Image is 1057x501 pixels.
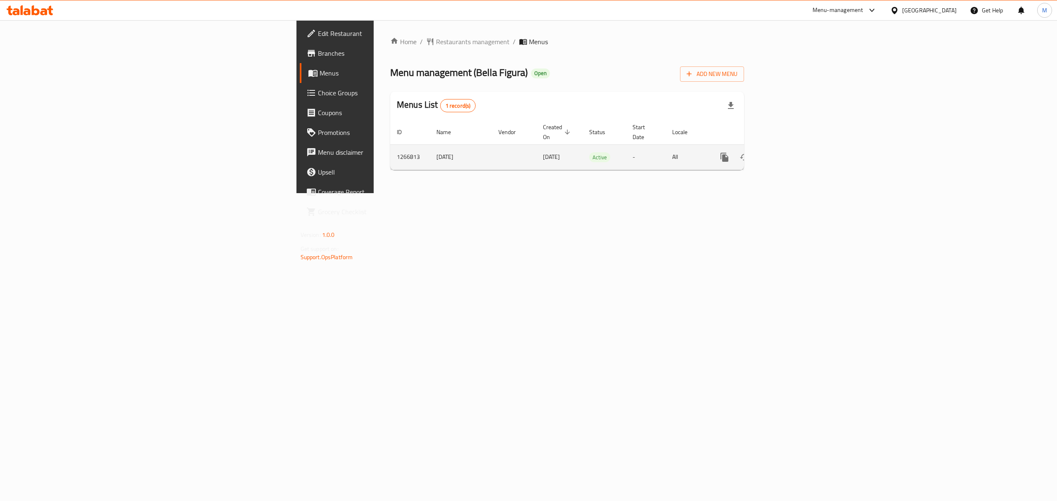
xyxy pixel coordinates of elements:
span: Upsell [318,167,467,177]
a: Grocery Checklist [300,202,473,222]
span: Coupons [318,108,467,118]
a: Coverage Report [300,182,473,202]
button: Change Status [735,147,754,167]
a: Support.OpsPlatform [301,252,353,262]
span: Branches [318,48,467,58]
table: enhanced table [390,120,801,170]
div: Open [531,69,550,78]
div: Export file [721,96,741,116]
span: Open [531,70,550,77]
nav: breadcrumb [390,37,744,47]
td: - [626,144,666,170]
span: Active [589,153,610,162]
span: Edit Restaurant [318,28,467,38]
a: Menus [300,63,473,83]
span: Add New Menu [687,69,737,79]
div: Menu-management [813,5,863,15]
span: Coverage Report [318,187,467,197]
td: All [666,144,708,170]
span: ID [397,127,412,137]
div: Total records count [440,99,476,112]
span: Name [436,127,462,137]
span: Menus [320,68,467,78]
span: [DATE] [543,151,560,162]
span: Locale [672,127,698,137]
span: Get support on: [301,243,339,254]
div: [GEOGRAPHIC_DATA] [902,6,957,15]
span: Menu disclaimer [318,147,467,157]
li: / [513,37,516,47]
a: Promotions [300,123,473,142]
button: Add New Menu [680,66,744,82]
h2: Menus List [397,99,476,112]
span: Start Date [633,122,656,142]
span: Version: [301,229,321,240]
span: 1.0.0 [322,229,335,240]
span: Vendor [498,127,526,137]
span: M [1042,6,1047,15]
div: Active [589,152,610,162]
span: Choice Groups [318,88,467,98]
span: Created On [543,122,573,142]
a: Choice Groups [300,83,473,103]
a: Edit Restaurant [300,24,473,43]
span: Promotions [318,128,467,137]
span: Status [589,127,616,137]
span: Grocery Checklist [318,207,467,217]
button: more [715,147,735,167]
a: Branches [300,43,473,63]
a: Menu disclaimer [300,142,473,162]
span: Menus [529,37,548,47]
span: 1 record(s) [441,102,476,110]
th: Actions [708,120,801,145]
a: Coupons [300,103,473,123]
a: Upsell [300,162,473,182]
